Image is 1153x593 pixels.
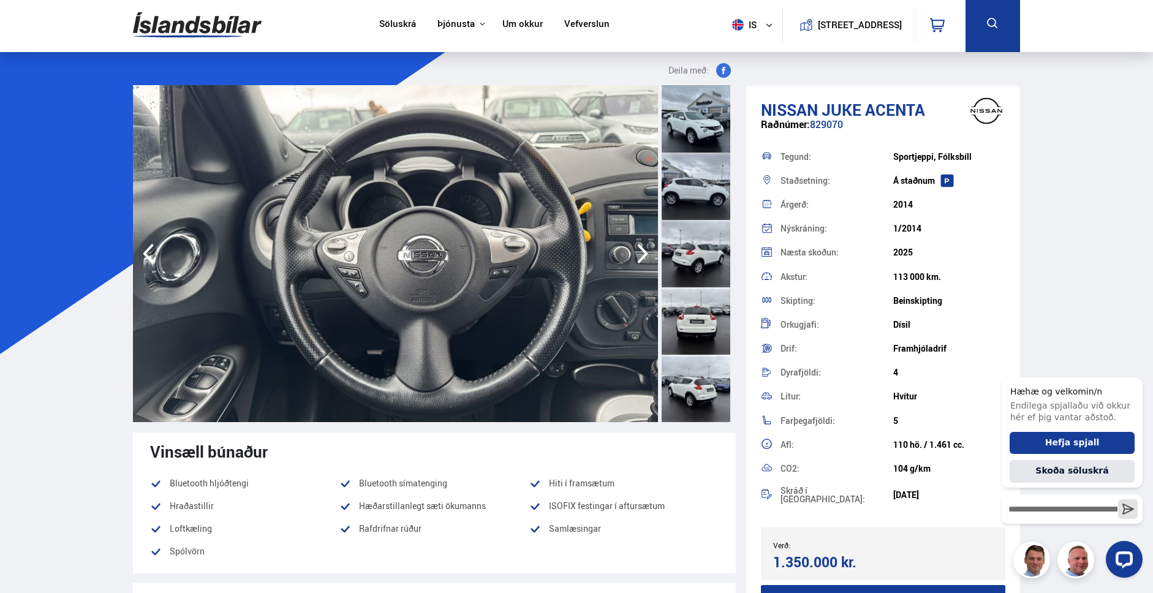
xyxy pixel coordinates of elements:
[727,7,782,43] button: is
[437,18,475,30] button: Þjónusta
[781,440,893,449] div: Afl:
[781,392,893,401] div: Litur:
[893,152,1005,162] div: Sportjeppi, Fólksbíll
[732,19,744,31] img: svg+xml;base64,PHN2ZyB4bWxucz0iaHR0cDovL3d3dy53My5vcmcvMjAwMC9zdmciIHdpZHRoPSI1MTIiIGhlaWdodD0iNT...
[893,176,1005,186] div: Á staðnum
[962,92,1011,130] img: brand logo
[761,118,810,131] span: Raðnúmer:
[781,368,893,377] div: Dyrafjöldi:
[150,476,339,491] li: Bluetooth hljóðtengi
[150,499,339,513] li: Hraðastillir
[133,5,262,45] img: G0Ugv5HjCgRt.svg
[893,272,1005,282] div: 113 000 km.
[773,554,879,570] div: 1.350.000 kr.
[781,486,893,504] div: Skráð í [GEOGRAPHIC_DATA]:
[379,18,416,31] a: Söluskrá
[781,417,893,425] div: Farþegafjöldi:
[150,442,719,461] div: Vinsæll búnaður
[150,521,339,536] li: Loftkæling
[761,119,1005,143] div: 829070
[761,99,818,121] span: Nissan
[773,541,883,550] div: Verð:
[893,320,1005,330] div: Dísil
[668,63,709,78] span: Deila með:
[893,247,1005,257] div: 2025
[781,320,893,329] div: Orkugjafi:
[893,464,1005,474] div: 104 g/km
[781,296,893,305] div: Skipting:
[339,476,529,491] li: Bluetooth símatenging
[893,490,1005,500] div: [DATE]
[893,344,1005,353] div: Framhjóladrif
[893,200,1005,210] div: 2014
[893,296,1005,306] div: Beinskipting
[893,391,1005,401] div: Hvítur
[781,248,893,257] div: Næsta skoðun:
[781,200,893,209] div: Árgerð:
[781,273,893,281] div: Akstur:
[339,499,529,513] li: Hæðarstillanlegt sæti ökumanns
[502,18,543,31] a: Um okkur
[781,344,893,353] div: Drif:
[150,544,339,559] li: Spólvörn
[529,521,719,536] li: Samlæsingar
[781,224,893,233] div: Nýskráning:
[781,153,893,161] div: Tegund:
[529,476,719,491] li: Hiti í framsætum
[781,464,893,473] div: CO2:
[893,224,1005,233] div: 1/2014
[893,416,1005,426] div: 5
[133,85,658,422] img: 3431938.jpeg
[893,440,1005,450] div: 110 hö. / 1.461 cc.
[893,368,1005,377] div: 4
[992,355,1147,587] iframe: LiveChat chat widget
[663,63,736,78] button: Deila með:
[790,7,909,42] a: [STREET_ADDRESS]
[727,19,758,31] span: is
[564,18,610,31] a: Vefverslun
[529,499,719,513] li: ISOFIX festingar í aftursætum
[822,99,925,121] span: Juke ACENTA
[781,176,893,185] div: Staðsetning:
[822,20,897,30] button: [STREET_ADDRESS]
[339,521,529,536] li: Rafdrifnar rúður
